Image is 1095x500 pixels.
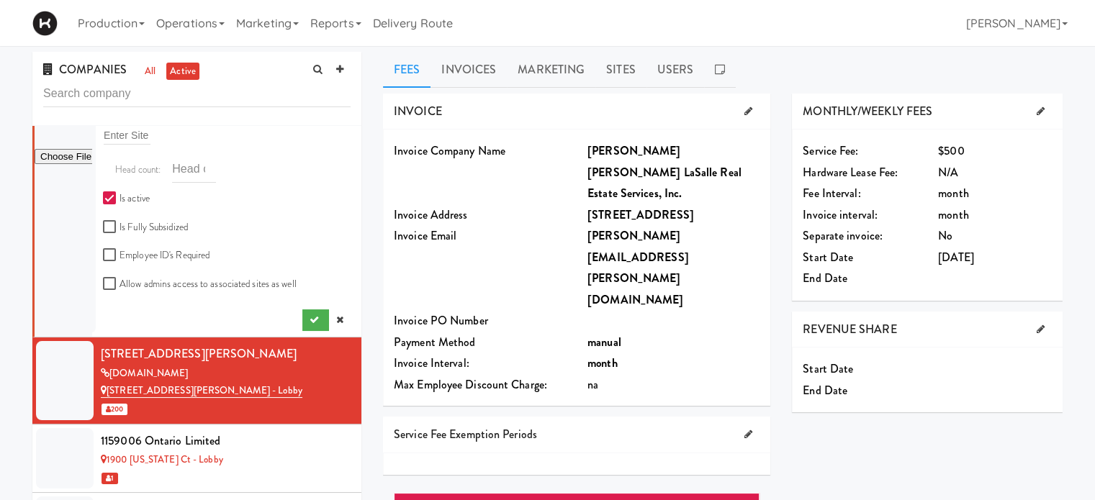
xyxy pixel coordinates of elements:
[803,249,853,265] span: Start Date
[803,382,847,399] span: End Date
[394,355,469,371] span: Invoice Interval:
[102,404,127,415] span: 200
[101,383,302,398] a: [STREET_ADDRESS][PERSON_NAME] - Lobby
[32,337,361,424] li: [STREET_ADDRESS][PERSON_NAME][DOMAIN_NAME][STREET_ADDRESS][PERSON_NAME] - Lobby 200
[43,61,127,78] span: COMPANIES
[101,453,223,466] a: 1900 [US_STATE] Ct - Lobby
[803,360,853,377] span: Start Date
[803,206,878,223] span: Invoice interval:
[101,365,351,383] div: [DOMAIN_NAME]
[103,276,297,294] label: Allow admins access to associated sites as well
[383,52,431,88] a: Fees
[101,430,351,452] div: 1159006 Ontario Limited
[172,156,216,183] input: Head count
[803,270,847,286] span: End Date
[587,206,694,223] b: [STREET_ADDRESS]
[102,473,118,484] span: 1
[431,52,507,88] a: Invoices
[103,250,120,261] input: Employee ID's Required
[103,156,172,183] span: Head count:
[803,185,860,201] span: Fee Interval:
[43,81,351,107] input: Search company
[938,206,969,223] span: month
[394,103,442,119] span: INVOICE
[938,225,1052,247] div: No
[394,227,456,244] span: Invoice Email
[32,11,58,36] img: Micromart
[166,63,199,81] a: active
[394,312,488,329] span: Invoice PO Number
[32,424,361,494] li: 1159006 Ontario Limited1900 [US_STATE] Ct - Lobby 1
[507,52,595,88] a: Marketing
[141,63,159,81] a: all
[32,22,361,337] li: Home-Depot---[PERSON_NAME][GEOGRAPHIC_DATA] ×Head count: Is active Is Fully Subsidized Employee I...
[938,164,958,181] span: N/A
[103,190,150,208] label: Is active
[587,374,760,396] div: na
[587,142,742,201] b: [PERSON_NAME] [PERSON_NAME] LaSalle Real Estate Services, Inc.
[587,227,689,308] b: [PERSON_NAME][EMAIL_ADDRESS][PERSON_NAME][DOMAIN_NAME]
[394,426,537,442] span: Service Fee Exemption Periods
[104,126,150,145] input: Enter Site
[103,278,120,290] input: Allow admins access to associated sites as well
[394,334,475,350] span: Payment Method
[103,193,120,204] input: Is active
[394,376,547,393] span: Max Employee Discount Charge:
[803,227,883,244] span: Separate invoice:
[938,249,974,265] span: [DATE]
[394,142,505,159] span: Invoice Company Name
[103,219,188,237] label: Is Fully Subsidized
[803,321,896,337] span: REVENUE SHARE
[803,142,858,159] span: Service Fee:
[101,343,351,365] div: [STREET_ADDRESS][PERSON_NAME]
[803,164,898,181] span: Hardware Lease Fee:
[587,334,621,350] b: manual
[938,185,969,201] span: month
[587,355,618,371] b: month
[938,142,964,159] span: $500
[803,103,932,119] span: MONTHLY/WEEKLY FEES
[394,206,468,223] span: Invoice Address
[103,247,209,265] label: Employee ID's Required
[595,52,646,88] a: Sites
[646,52,705,88] a: Users
[103,222,120,233] input: Is Fully Subsidized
